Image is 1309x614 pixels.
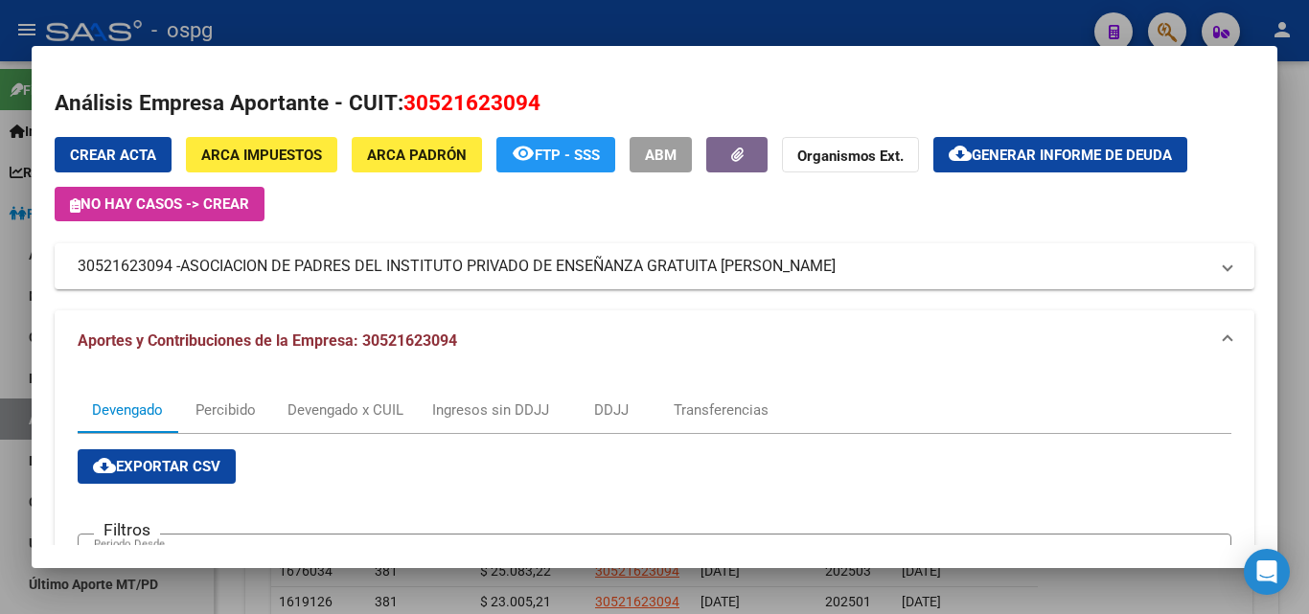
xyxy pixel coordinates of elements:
span: Aportes y Contribuciones de la Empresa: 30521623094 [78,331,457,350]
div: Devengado [92,399,163,421]
span: No hay casos -> Crear [70,195,249,213]
mat-expansion-panel-header: Aportes y Contribuciones de la Empresa: 30521623094 [55,310,1254,372]
div: Percibido [195,399,256,421]
span: Exportar CSV [93,458,220,475]
div: Transferencias [674,399,769,421]
button: Exportar CSV [78,449,236,484]
strong: Organismos Ext. [797,148,904,165]
button: No hay casos -> Crear [55,187,264,221]
div: Open Intercom Messenger [1244,549,1290,595]
span: ABM [645,147,677,164]
button: FTP - SSS [496,137,615,172]
span: ARCA Impuestos [201,147,322,164]
span: FTP - SSS [535,147,600,164]
mat-icon: cloud_download [949,142,972,165]
button: Crear Acta [55,137,172,172]
div: Ingresos sin DDJJ [432,399,549,421]
div: Devengado x CUIL [287,399,403,421]
h3: Filtros [94,519,160,540]
span: ASOCIACION DE PADRES DEL INSTITUTO PRIVADO DE ENSEÑANZA GRATUITA [PERSON_NAME] [180,255,836,278]
h2: Análisis Empresa Aportante - CUIT: [55,87,1254,120]
span: Generar informe de deuda [972,147,1172,164]
div: DDJJ [594,399,629,421]
span: Crear Acta [70,147,156,164]
button: ARCA Padrón [352,137,482,172]
mat-icon: cloud_download [93,454,116,477]
span: 30521623094 [403,90,540,115]
mat-panel-title: 30521623094 - [78,255,1208,278]
button: ARCA Impuestos [186,137,337,172]
span: ARCA Padrón [367,147,467,164]
button: ABM [630,137,692,172]
button: Generar informe de deuda [933,137,1187,172]
mat-expansion-panel-header: 30521623094 -ASOCIACION DE PADRES DEL INSTITUTO PRIVADO DE ENSEÑANZA GRATUITA [PERSON_NAME] [55,243,1254,289]
button: Organismos Ext. [782,137,919,172]
mat-icon: remove_red_eye [512,142,535,165]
